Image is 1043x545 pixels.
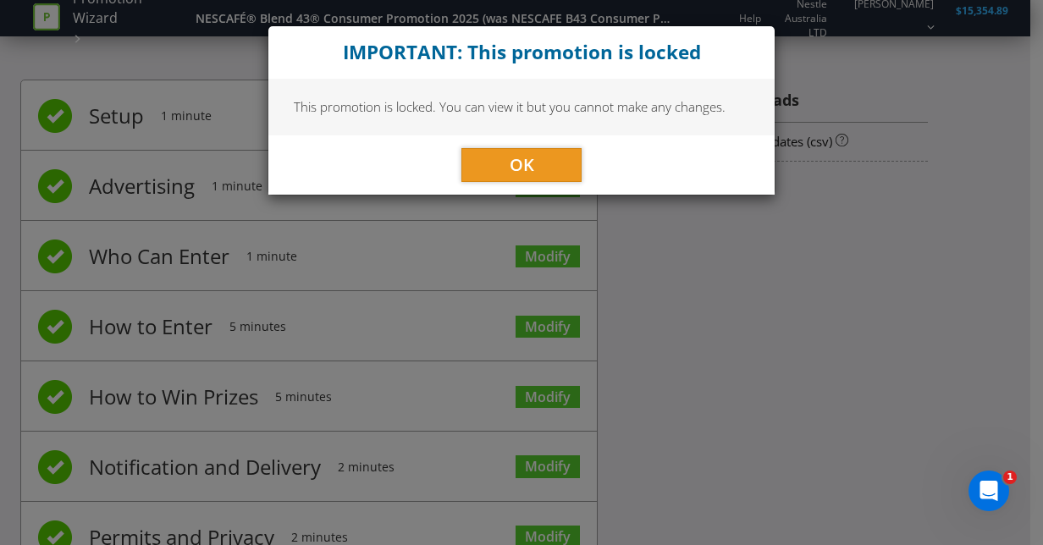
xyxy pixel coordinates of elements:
div: This promotion is locked. You can view it but you cannot make any changes. [268,79,775,135]
span: OK [510,153,534,176]
span: 1 [1003,471,1017,484]
div: Close [268,26,775,79]
button: OK [461,148,582,182]
iframe: Intercom live chat [968,471,1009,511]
strong: IMPORTANT: This promotion is locked [343,39,701,65]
